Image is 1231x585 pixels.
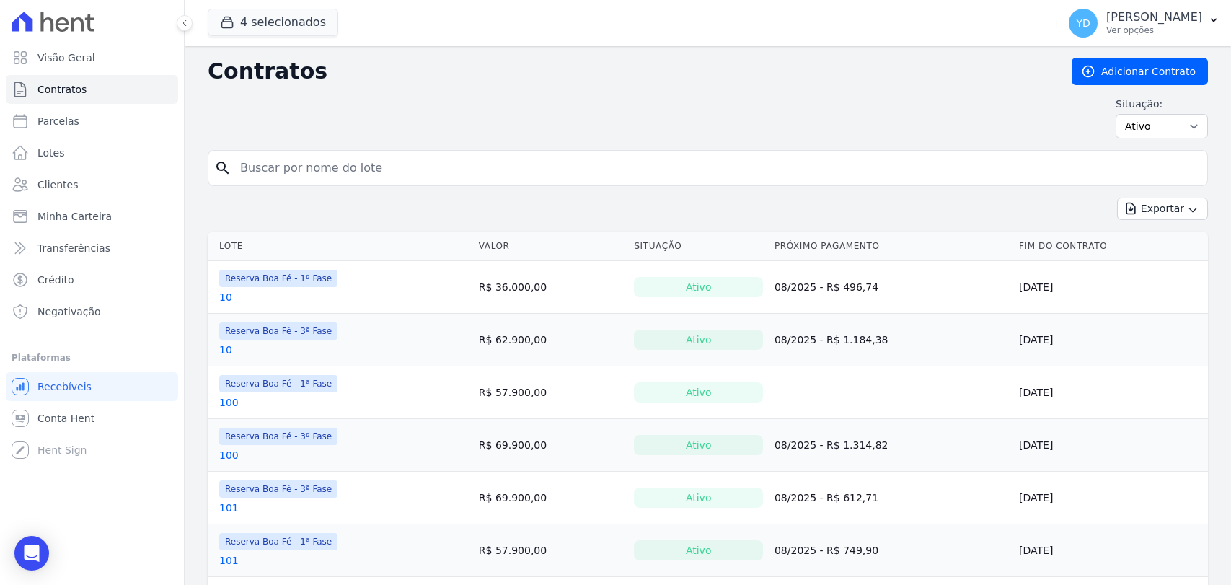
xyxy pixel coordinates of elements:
th: Fim do Contrato [1013,232,1208,261]
span: Recebíveis [37,379,92,394]
a: Parcelas [6,107,178,136]
a: 100 [219,448,239,462]
a: 08/2025 - R$ 612,71 [775,492,878,503]
div: Ativo [634,382,763,403]
a: Conta Hent [6,404,178,433]
span: Visão Geral [37,50,95,65]
a: 10 [219,290,232,304]
input: Buscar por nome do lote [231,154,1201,182]
span: Reserva Boa Fé - 1ª Fase [219,533,337,550]
span: Reserva Boa Fé - 3ª Fase [219,322,337,340]
td: R$ 36.000,00 [473,261,629,314]
div: Open Intercom Messenger [14,536,49,571]
button: 4 selecionados [208,9,338,36]
div: Ativo [634,540,763,560]
span: Reserva Boa Fé - 3ª Fase [219,480,337,498]
a: Lotes [6,138,178,167]
td: [DATE] [1013,419,1208,472]
a: Recebíveis [6,372,178,401]
td: [DATE] [1013,472,1208,524]
p: Ver opções [1106,25,1202,36]
span: Contratos [37,82,87,97]
a: Adicionar Contrato [1072,58,1208,85]
div: Ativo [634,277,763,297]
a: Negativação [6,297,178,326]
button: Exportar [1117,198,1208,220]
a: 08/2025 - R$ 1.184,38 [775,334,888,346]
a: Visão Geral [6,43,178,72]
a: Crédito [6,265,178,294]
td: R$ 62.900,00 [473,314,629,366]
h2: Contratos [208,58,1049,84]
i: search [214,159,231,177]
a: 100 [219,395,239,410]
td: [DATE] [1013,524,1208,577]
th: Situação [628,232,769,261]
span: Reserva Boa Fé - 1ª Fase [219,270,337,287]
span: Reserva Boa Fé - 1ª Fase [219,375,337,392]
td: [DATE] [1013,366,1208,419]
td: R$ 57.900,00 [473,524,629,577]
a: 08/2025 - R$ 496,74 [775,281,878,293]
th: Próximo Pagamento [769,232,1013,261]
td: R$ 69.900,00 [473,419,629,472]
span: Conta Hent [37,411,94,426]
td: R$ 69.900,00 [473,472,629,524]
a: 101 [219,501,239,515]
span: Transferências [37,241,110,255]
a: Transferências [6,234,178,263]
td: R$ 57.900,00 [473,366,629,419]
a: Contratos [6,75,178,104]
p: [PERSON_NAME] [1106,10,1202,25]
a: Clientes [6,170,178,199]
span: Reserva Boa Fé - 3ª Fase [219,428,337,445]
th: Lote [208,232,473,261]
span: Minha Carteira [37,209,112,224]
label: Situação: [1116,97,1208,111]
div: Plataformas [12,349,172,366]
a: 101 [219,553,239,568]
span: Clientes [37,177,78,192]
th: Valor [473,232,629,261]
span: Parcelas [37,114,79,128]
span: Lotes [37,146,65,160]
span: Crédito [37,273,74,287]
div: Ativo [634,435,763,455]
a: Minha Carteira [6,202,178,231]
a: 10 [219,343,232,357]
td: [DATE] [1013,261,1208,314]
span: Negativação [37,304,101,319]
a: 08/2025 - R$ 1.314,82 [775,439,888,451]
td: [DATE] [1013,314,1208,366]
div: Ativo [634,330,763,350]
div: Ativo [634,488,763,508]
button: YD [PERSON_NAME] Ver opções [1057,3,1231,43]
span: YD [1076,18,1090,28]
a: 08/2025 - R$ 749,90 [775,545,878,556]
